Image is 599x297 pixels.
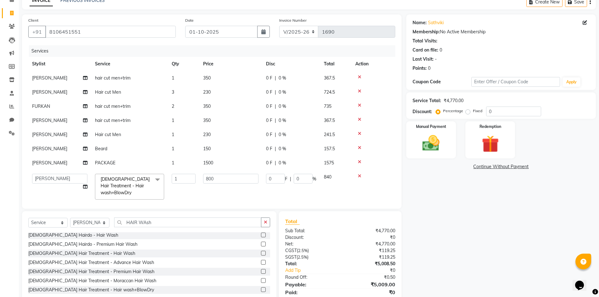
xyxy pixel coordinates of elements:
span: | [275,117,276,124]
span: 241.5 [324,132,335,137]
div: ₹0 [350,267,400,274]
label: Manual Payment [416,124,446,129]
div: Membership: [413,29,440,35]
span: | [275,146,276,152]
span: 350 [203,118,211,123]
span: 0 F [266,160,272,166]
a: Sathviki [428,19,444,26]
span: hair cut men+trim [95,118,130,123]
span: 350 [203,75,211,81]
div: Round Off: [280,274,340,281]
span: 1 [172,146,174,151]
label: Client [28,18,38,23]
span: 840 [324,174,331,180]
div: ₹119.25 [340,254,400,261]
th: Stylist [28,57,91,71]
th: Service [91,57,168,71]
span: | [275,75,276,81]
span: % [313,176,316,182]
label: Invoice Number [279,18,307,23]
span: 0 % [279,117,286,124]
div: ₹0 [340,234,400,241]
span: 1 [172,118,174,123]
span: 1 [172,160,174,166]
div: ₹0.50 [340,274,400,281]
img: _cash.svg [417,133,445,153]
span: Total [285,218,300,225]
span: 2 [172,103,174,109]
th: Action [352,57,395,71]
div: [DEMOGRAPHIC_DATA] Hairdo - Hair Wash [28,232,118,239]
img: _gift.svg [476,133,504,155]
span: 0 F [266,89,272,96]
div: [DEMOGRAPHIC_DATA] Hair Treatment - Advance Hair Wash [28,259,154,266]
span: 230 [203,132,211,137]
div: ( ) [280,247,340,254]
span: [PERSON_NAME] [32,118,67,123]
input: Search or Scan [114,217,261,227]
span: 0 % [279,75,286,81]
span: 1 [172,75,174,81]
div: [DEMOGRAPHIC_DATA] Hair Treatment - Hair Wash [28,250,135,257]
div: Discount: [413,108,432,115]
div: Name: [413,19,427,26]
div: ₹4,770.00 [444,97,463,104]
span: 0 % [279,89,286,96]
span: 1500 [203,160,213,166]
span: [PERSON_NAME] [32,146,67,151]
div: Total: [280,261,340,267]
div: Payable: [280,281,340,288]
span: [DEMOGRAPHIC_DATA] Hair Treatment - Hair wash+BlowDry [101,176,150,195]
a: Add Tip [280,267,350,274]
div: Service Total: [413,97,441,104]
span: 150 [203,146,211,151]
span: 0 % [279,146,286,152]
div: Discount: [280,234,340,241]
div: ( ) [280,254,340,261]
div: Points: [413,65,427,72]
label: Date [185,18,194,23]
a: x [131,190,134,195]
span: FURKAN [32,103,50,109]
span: [PERSON_NAME] [32,160,67,166]
div: ₹5,008.50 [340,261,400,267]
span: 3 [172,89,174,95]
div: Card on file: [413,47,438,53]
div: ₹119.25 [340,247,400,254]
span: SGST [285,254,297,260]
label: Redemption [480,124,501,129]
span: Hair cut Men [95,89,121,95]
span: 0 F [266,131,272,138]
label: Percentage [443,108,463,114]
span: [PERSON_NAME] [32,132,67,137]
span: | [275,131,276,138]
div: - [435,56,437,63]
span: 0 F [266,146,272,152]
div: ₹5,009.00 [340,281,400,288]
th: Disc [262,57,320,71]
span: 0 F [266,117,272,124]
div: ₹4,770.00 [340,228,400,234]
span: F [285,176,287,182]
div: Coupon Code [413,79,472,85]
span: | [275,89,276,96]
label: Fixed [473,108,482,114]
span: hair cut men+trim [95,75,130,81]
span: 367.5 [324,75,335,81]
span: 1575 [324,160,334,166]
iframe: chat widget [573,272,593,291]
span: | [290,176,291,182]
span: 2.5% [298,248,308,253]
th: Total [320,57,352,71]
span: | [275,160,276,166]
button: Apply [563,77,580,87]
span: hair cut men+trim [95,103,130,109]
span: 0 F [266,103,272,110]
span: 1 [172,132,174,137]
th: Qty [168,57,199,71]
span: 367.5 [324,118,335,123]
div: [DEMOGRAPHIC_DATA] Hair Treatment - Hair wash+BlowDry [28,287,154,293]
div: ₹4,770.00 [340,241,400,247]
div: [DEMOGRAPHIC_DATA] Hairdo - Premium Hair Wash [28,241,137,248]
span: [PERSON_NAME] [32,75,67,81]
